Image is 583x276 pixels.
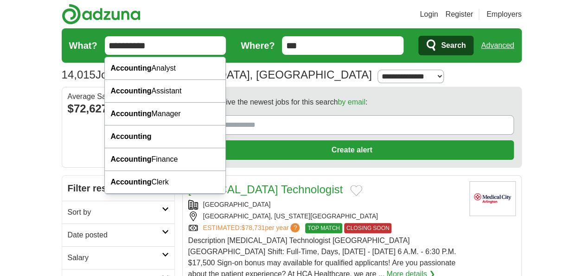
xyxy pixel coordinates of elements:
[344,223,392,233] span: CLOSING SOON
[203,223,302,233] a: ESTIMATED:$78,731per year?
[481,36,514,55] a: Advanced
[110,155,151,163] strong: Accounting
[418,36,474,55] button: Search
[188,183,343,196] a: [MEDICAL_DATA] Technologist
[105,103,225,125] div: Manager
[487,9,522,20] a: Employers
[469,181,516,216] img: Medical City Arlington logo
[68,100,169,117] div: $72,627
[241,224,265,231] span: $78,731
[110,110,151,118] strong: Accounting
[68,93,169,100] div: Average Salary
[445,9,473,20] a: Register
[62,176,174,201] h2: Filter results
[105,80,225,103] div: Assistant
[68,207,162,218] h2: Sort by
[62,223,174,246] a: Date posted
[203,201,271,208] a: [GEOGRAPHIC_DATA]
[188,211,462,221] div: [GEOGRAPHIC_DATA], [US_STATE][GEOGRAPHIC_DATA]
[105,148,225,171] div: Finance
[105,57,225,80] div: Analyst
[110,178,151,186] strong: Accounting
[110,64,151,72] strong: Accounting
[62,4,141,25] img: Adzuna logo
[420,9,438,20] a: Login
[241,39,275,53] label: Where?
[68,230,162,241] h2: Date posted
[62,66,96,83] span: 14,015
[190,140,514,160] button: Create alert
[441,36,466,55] span: Search
[338,98,365,106] a: by email
[69,39,97,53] label: What?
[62,68,372,81] h1: Jobs in [GEOGRAPHIC_DATA], [GEOGRAPHIC_DATA]
[62,201,174,223] a: Sort by
[68,252,162,263] h2: Salary
[290,223,300,232] span: ?
[350,185,362,196] button: Add to favorite jobs
[105,171,225,194] div: Clerk
[110,87,151,95] strong: Accounting
[305,223,342,233] span: TOP MATCH
[209,97,367,108] span: Receive the newest jobs for this search :
[110,132,151,140] strong: Accounting
[62,246,174,269] a: Salary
